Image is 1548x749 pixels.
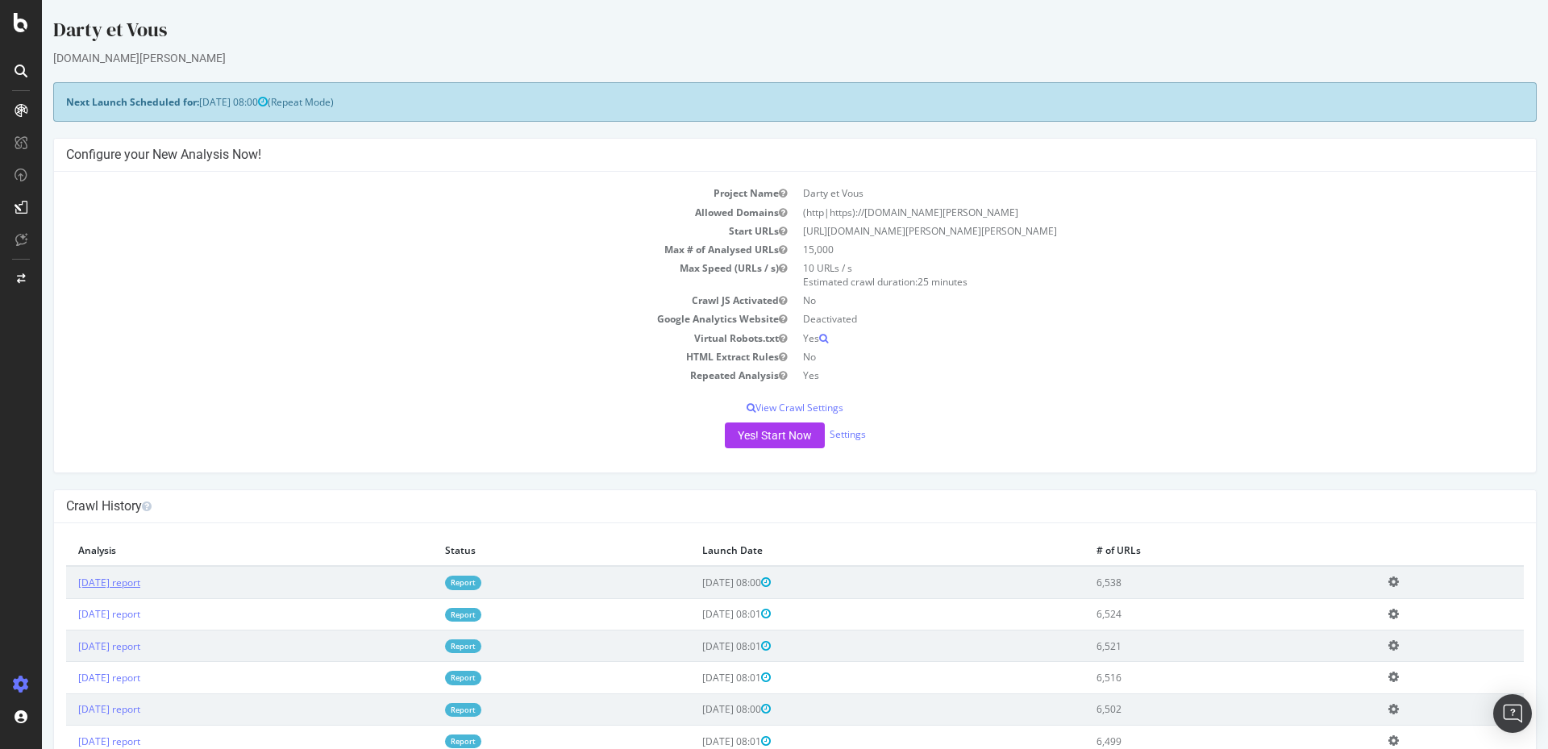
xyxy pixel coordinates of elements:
[391,535,648,566] th: Status
[11,50,1495,66] div: [DOMAIN_NAME][PERSON_NAME]
[36,576,98,589] a: [DATE] report
[660,671,729,685] span: [DATE] 08:01
[24,259,753,291] td: Max Speed (URLs / s)
[753,347,1482,366] td: No
[403,703,439,717] a: Report
[753,366,1482,385] td: Yes
[1042,535,1334,566] th: # of URLs
[788,427,824,441] a: Settings
[753,291,1482,310] td: No
[660,702,729,716] span: [DATE] 08:00
[1493,694,1532,733] div: Open Intercom Messenger
[753,222,1482,240] td: [URL][DOMAIN_NAME][PERSON_NAME][PERSON_NAME]
[403,639,439,653] a: Report
[24,222,753,240] td: Start URLs
[36,607,98,621] a: [DATE] report
[1042,693,1334,725] td: 6,502
[36,702,98,716] a: [DATE] report
[1042,566,1334,598] td: 6,538
[11,16,1495,50] div: Darty et Vous
[24,203,753,222] td: Allowed Domains
[36,671,98,685] a: [DATE] report
[24,498,1482,514] h4: Crawl History
[660,607,729,621] span: [DATE] 08:01
[753,310,1482,328] td: Deactivated
[1042,598,1334,630] td: 6,524
[403,671,439,685] a: Report
[753,259,1482,291] td: 10 URLs / s Estimated crawl duration:
[1042,662,1334,693] td: 6,516
[157,95,226,109] span: [DATE] 08:00
[24,329,753,347] td: Virtual Robots.txt
[24,291,753,310] td: Crawl JS Activated
[24,401,1482,414] p: View Crawl Settings
[24,366,753,385] td: Repeated Analysis
[11,82,1495,122] div: (Repeat Mode)
[753,329,1482,347] td: Yes
[36,734,98,748] a: [DATE] report
[24,310,753,328] td: Google Analytics Website
[1042,630,1334,661] td: 6,521
[876,275,926,289] span: 25 minutes
[24,535,391,566] th: Analysis
[24,147,1482,163] h4: Configure your New Analysis Now!
[683,422,783,448] button: Yes! Start Now
[24,240,753,259] td: Max # of Analysed URLs
[660,639,729,653] span: [DATE] 08:01
[753,184,1482,202] td: Darty et Vous
[24,347,753,366] td: HTML Extract Rules
[403,576,439,589] a: Report
[753,203,1482,222] td: (http|https)://[DOMAIN_NAME][PERSON_NAME]
[660,576,729,589] span: [DATE] 08:00
[403,734,439,748] a: Report
[660,734,729,748] span: [DATE] 08:01
[753,240,1482,259] td: 15,000
[403,608,439,622] a: Report
[648,535,1042,566] th: Launch Date
[24,95,157,109] strong: Next Launch Scheduled for:
[24,184,753,202] td: Project Name
[36,639,98,653] a: [DATE] report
